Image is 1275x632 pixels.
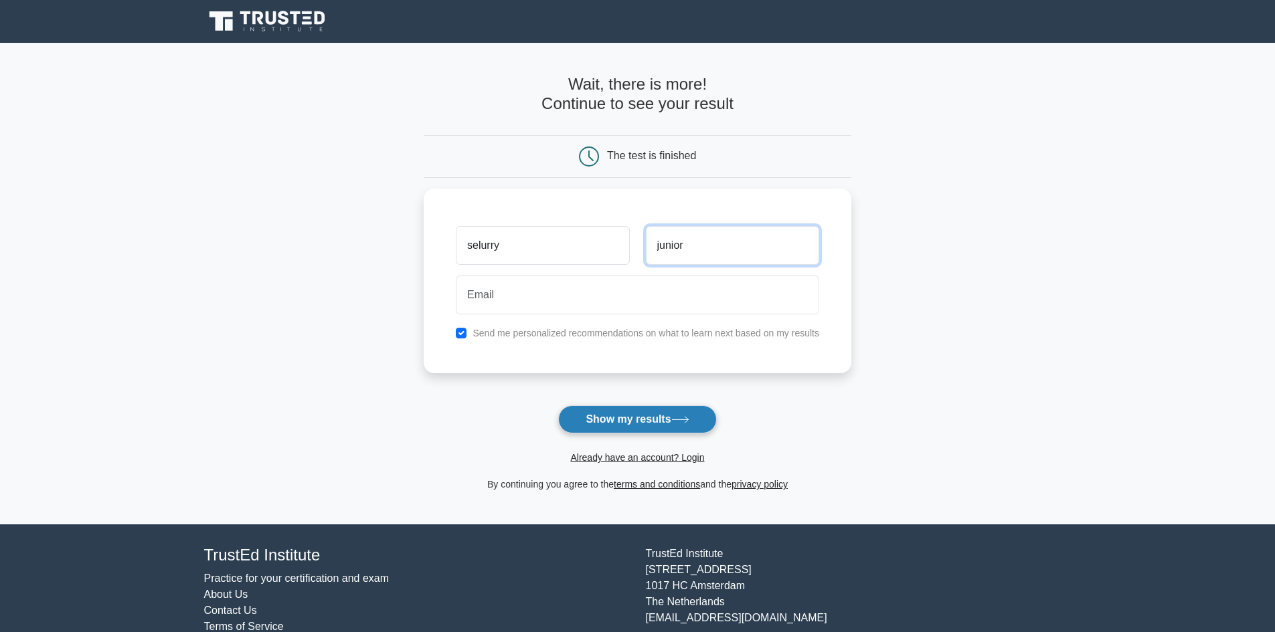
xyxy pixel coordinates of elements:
[607,150,696,161] div: The test is finished
[473,328,819,338] label: Send me personalized recommendations on what to learn next based on my results
[204,621,284,632] a: Terms of Service
[204,605,257,616] a: Contact Us
[646,226,819,265] input: Last name
[204,572,390,584] a: Practice for your certification and exam
[424,75,851,114] h4: Wait, there is more! Continue to see your result
[204,589,248,600] a: About Us
[456,276,819,314] input: Email
[614,479,700,490] a: terms and conditions
[558,405,716,433] button: Show my results
[416,476,859,492] div: By continuing you agree to the and the
[732,479,788,490] a: privacy policy
[570,452,704,463] a: Already have an account? Login
[456,226,629,265] input: First name
[204,546,630,565] h4: TrustEd Institute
